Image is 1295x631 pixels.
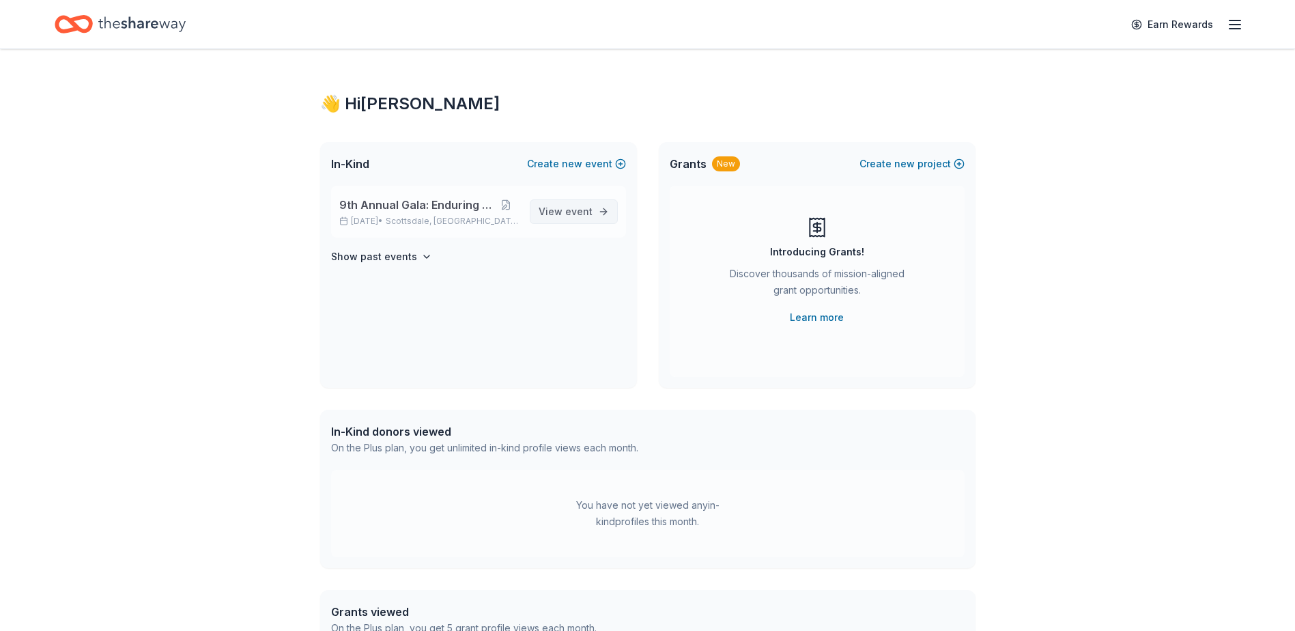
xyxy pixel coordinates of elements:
a: Earn Rewards [1123,12,1221,37]
div: In-Kind donors viewed [331,423,638,440]
div: Grants viewed [331,604,597,620]
span: In-Kind [331,156,369,172]
a: Home [55,8,186,40]
div: Discover thousands of mission-aligned grant opportunities. [724,266,910,304]
span: new [894,156,915,172]
button: Createnewproject [859,156,965,172]
div: Introducing Grants! [770,244,864,260]
span: 9th Annual Gala: Enduring Hope [339,197,494,213]
span: new [562,156,582,172]
button: Show past events [331,249,432,265]
span: event [565,206,593,217]
span: Grants [670,156,707,172]
h4: Show past events [331,249,417,265]
div: On the Plus plan, you get unlimited in-kind profile views each month. [331,440,638,456]
div: 👋 Hi [PERSON_NAME] [320,93,976,115]
button: Createnewevent [527,156,626,172]
span: View [539,204,593,220]
a: View event [530,199,618,224]
div: New [712,156,740,171]
p: [DATE] • [339,216,519,227]
div: You have not yet viewed any in-kind profiles this month. [563,497,733,530]
a: Learn more [790,309,844,326]
span: Scottsdale, [GEOGRAPHIC_DATA] [386,216,518,227]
